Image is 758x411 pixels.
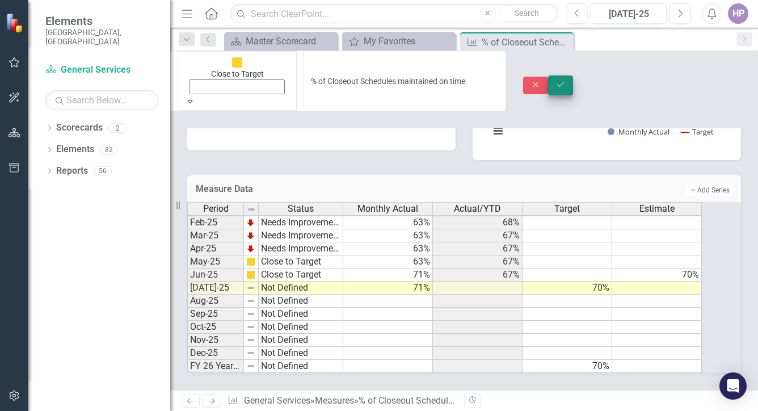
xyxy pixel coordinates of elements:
td: May-25 [187,255,244,269]
div: Open Intercom Messenger [719,372,747,400]
div: My Favorites [364,34,453,48]
td: 67% [433,255,523,269]
button: Show Target [681,127,714,137]
button: HP [728,3,748,24]
a: My Favorites [345,34,453,48]
p: Continue to monitor data in the next FY to see if this measure experiences a negative lag from th... [3,3,263,44]
h3: Measure Data [196,184,491,194]
img: 8DAGhfEEPCf229AAAAAElFTkSuQmCC [246,296,255,305]
span: Period [203,204,229,214]
button: Add Series [686,184,732,196]
td: Not Defined [259,282,343,295]
input: Search ClearPoint... [230,4,558,24]
small: [GEOGRAPHIC_DATA], [GEOGRAPHIC_DATA] [45,28,159,47]
img: Close to Target [231,57,243,68]
img: cBAA0RP0Y6D5n+AAAAAElFTkSuQmCC [246,257,255,266]
a: Master Scorecard [227,34,335,48]
td: Needs Improvement [259,229,343,242]
td: Not Defined [259,347,343,360]
div: 82 [100,145,118,154]
button: [DATE]-25 [591,3,667,24]
td: 70% [523,282,612,295]
img: 8DAGhfEEPCf229AAAAAElFTkSuQmCC [246,322,255,332]
img: 8DAGhfEEPCf229AAAAAElFTkSuQmCC [246,362,255,371]
td: Jun-25 [187,269,244,282]
td: Not Defined [259,321,343,334]
img: 8DAGhfEEPCf229AAAAAElFTkSuQmCC [246,349,255,358]
td: Not Defined [259,308,343,321]
td: 71% [343,269,433,282]
td: 67% [433,269,523,282]
div: [DATE]-25 [595,7,663,21]
span: Elements [45,14,159,28]
img: cBAA0RP0Y6D5n+AAAAAElFTkSuQmCC [246,270,255,279]
p: The data set was updated at the turn of the FY. This project phase has been trending just below t... [3,3,263,30]
img: TnMDeAgwAPMxUmUi88jYAAAAAElFTkSuQmCC [246,244,255,253]
td: Aug-25 [187,295,244,308]
td: Apr-25 [187,242,244,255]
td: 67% [433,242,523,255]
td: 67% [433,229,523,242]
a: Reports [56,165,88,178]
td: Mar-25 [187,229,244,242]
div: Master Scorecard [246,34,335,48]
td: Not Defined [259,334,343,347]
input: This field is required [304,51,506,111]
img: 8DAGhfEEPCf229AAAAAElFTkSuQmCC [246,335,255,345]
img: ClearPoint Strategy [6,13,26,33]
td: 63% [343,255,433,269]
span: Target [554,204,580,214]
span: Estimate [639,204,675,214]
span: Actual/YTD [454,204,501,214]
td: Sep-25 [187,308,244,321]
img: TnMDeAgwAPMxUmUi88jYAAAAAElFTkSuQmCC [246,231,255,240]
button: Show Monthly Actual [608,127,669,137]
a: Measures [315,395,354,406]
td: Not Defined [259,360,343,373]
td: FY 26 Year End [187,360,244,373]
td: Feb-25 [187,216,244,229]
a: General Services [244,395,310,406]
td: Needs Improvement [259,242,343,255]
span: Status [288,204,314,214]
div: » » [228,395,456,408]
div: Close to Target [191,68,284,79]
td: 68% [433,216,523,229]
img: TnMDeAgwAPMxUmUi88jYAAAAAElFTkSuQmCC [246,218,255,227]
a: General Services [45,64,159,77]
input: Search Below... [45,90,159,110]
td: Dec-25 [187,347,244,360]
td: Oct-25 [187,321,244,334]
td: 70% [523,360,612,373]
div: 56 [94,166,112,176]
span: Monthly Actual [357,204,418,214]
td: Nov-25 [187,334,244,347]
td: 63% [343,242,433,255]
div: % of Closeout Schedules maintained on time [482,35,571,49]
td: 71% [343,282,433,295]
td: Needs Improvement [259,216,343,229]
td: Not Defined [259,295,343,308]
td: Close to Target [259,255,343,269]
a: Elements [56,143,94,156]
a: Scorecards [56,121,103,135]
div: 2 [108,123,127,133]
td: 63% [343,229,433,242]
img: 8DAGhfEEPCf229AAAAAElFTkSuQmCC [247,205,256,214]
div: % of Closeout Schedules maintained on time [359,395,537,406]
button: Search [499,6,555,22]
td: [DATE]-25 [187,282,244,295]
td: Close to Target [259,269,343,282]
button: View chart menu, Chart [490,123,506,139]
img: 8DAGhfEEPCf229AAAAAElFTkSuQmCC [246,309,255,318]
span: Search [515,9,539,18]
td: 70% [612,269,702,282]
td: 63% [343,216,433,229]
img: 8DAGhfEEPCf229AAAAAElFTkSuQmCC [246,283,255,292]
